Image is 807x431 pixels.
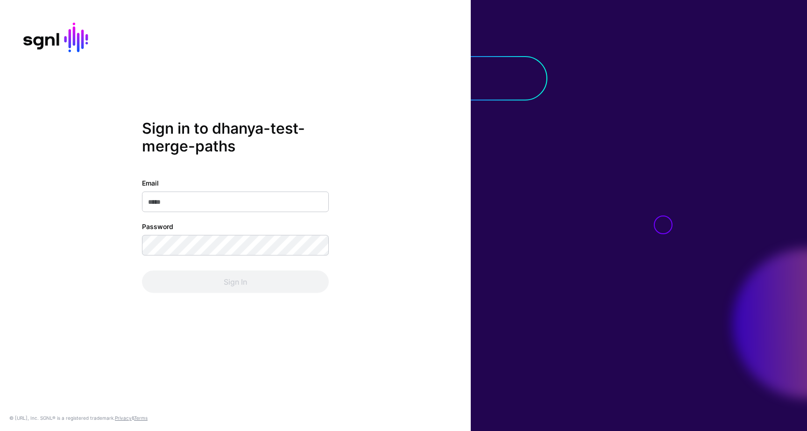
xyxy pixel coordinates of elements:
[142,178,159,187] label: Email
[115,415,132,421] a: Privacy
[142,120,329,156] h2: Sign in to dhanya-test-merge-paths
[142,221,173,231] label: Password
[9,414,148,422] div: © [URL], Inc. SGNL® is a registered trademark. &
[134,415,148,421] a: Terms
